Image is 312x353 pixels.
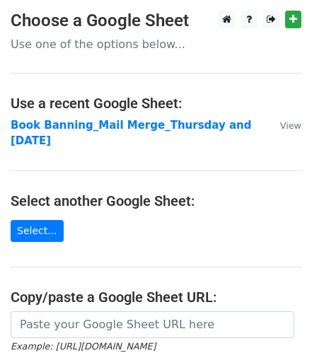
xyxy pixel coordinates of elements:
[11,220,64,242] a: Select...
[280,120,301,131] small: View
[11,119,252,148] a: Book Banning_Mail Merge_Thursday and [DATE]
[266,119,301,132] a: View
[11,311,294,338] input: Paste your Google Sheet URL here
[11,95,301,112] h4: Use a recent Google Sheet:
[11,341,156,352] small: Example: [URL][DOMAIN_NAME]
[11,289,301,306] h4: Copy/paste a Google Sheet URL:
[11,11,301,31] h3: Choose a Google Sheet
[11,37,301,52] p: Use one of the options below...
[11,192,301,209] h4: Select another Google Sheet:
